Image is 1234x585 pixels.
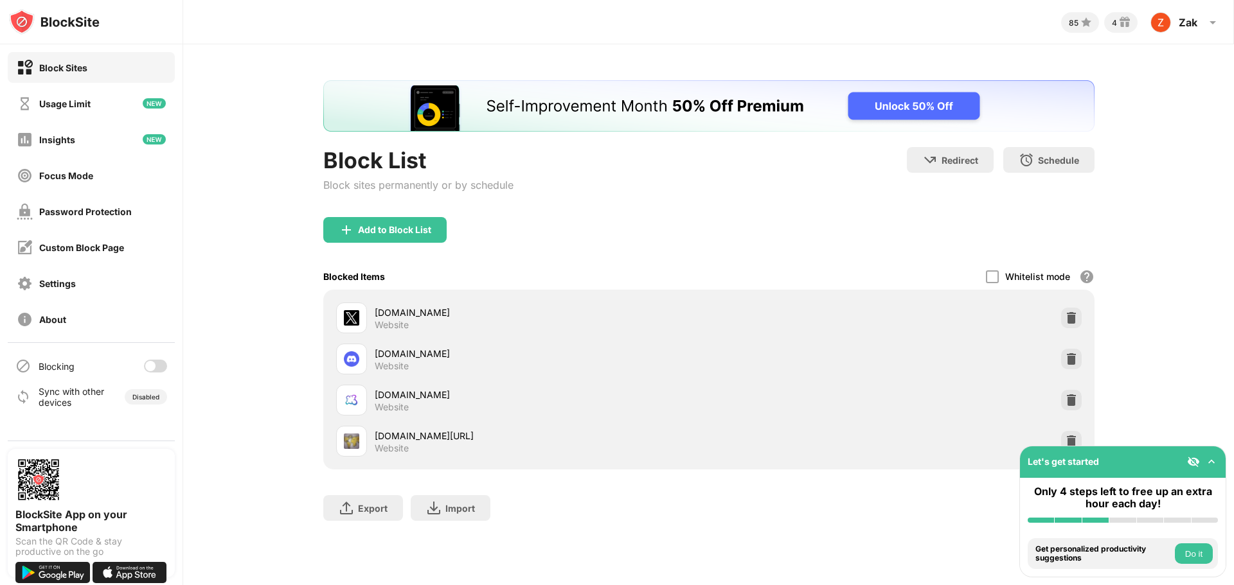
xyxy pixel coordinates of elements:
[1175,543,1213,564] button: Do it
[375,347,709,360] div: [DOMAIN_NAME]
[15,508,167,534] div: BlockSite App on your Smartphone
[375,319,409,331] div: Website
[39,278,76,289] div: Settings
[375,360,409,372] div: Website
[9,9,100,35] img: logo-blocksite.svg
[143,134,166,144] img: new-icon.svg
[17,96,33,112] img: time-usage-off.svg
[39,170,93,181] div: Focus Mode
[15,358,31,374] img: blocking-icon.svg
[1028,456,1099,467] div: Let's get started
[445,503,475,514] div: Import
[1117,15,1132,30] img: reward-small.svg
[1069,18,1078,28] div: 85
[17,132,33,148] img: insights-off.svg
[15,536,167,557] div: Scan the QR Code & stay productive on the go
[323,80,1095,132] iframe: Banner
[1035,545,1172,563] div: Get personalized productivity suggestions
[1078,15,1094,30] img: points-small.svg
[17,240,33,256] img: customize-block-page-off.svg
[17,60,33,76] img: block-on.svg
[323,147,514,173] div: Block List
[39,98,91,109] div: Usage Limit
[375,306,709,319] div: [DOMAIN_NAME]
[1038,155,1079,166] div: Schedule
[39,314,66,325] div: About
[323,179,514,191] div: Block sites permanently or by schedule
[1205,455,1218,468] img: omni-setup-toggle.svg
[942,155,978,166] div: Redirect
[132,393,159,401] div: Disabled
[15,389,31,405] img: sync-icon.svg
[375,401,409,413] div: Website
[323,271,385,282] div: Blocked Items
[358,225,431,235] div: Add to Block List
[143,98,166,109] img: new-icon.svg
[17,204,33,220] img: password-protection-off.svg
[1150,12,1171,33] img: ACg8ocKyphY5MgpdMm6sPmi1N32OwjyDwzxWa7JTzhA6RaJd-9M1Ig=s96-c
[344,433,359,449] img: favicons
[1187,455,1200,468] img: eye-not-visible.svg
[39,134,75,145] div: Insights
[39,242,124,253] div: Custom Block Page
[39,62,87,73] div: Block Sites
[1005,271,1070,282] div: Whitelist mode
[375,442,409,454] div: Website
[358,503,388,514] div: Export
[1028,485,1218,510] div: Only 4 steps left to free up an extra hour each day!
[39,386,105,408] div: Sync with other devices
[93,562,167,583] img: download-on-the-app-store.svg
[17,311,33,327] img: about-off.svg
[375,388,709,401] div: [DOMAIN_NAME]
[344,351,359,367] img: favicons
[375,429,709,442] div: [DOMAIN_NAME][URL]
[344,310,359,326] img: favicons
[15,562,90,583] img: get-it-on-google-play.svg
[39,361,75,372] div: Blocking
[17,275,33,292] img: settings-off.svg
[344,392,359,408] img: favicons
[17,168,33,184] img: focus-off.svg
[39,206,132,217] div: Password Protection
[1112,18,1117,28] div: 4
[1179,16,1197,29] div: Zak
[15,457,62,503] img: options-page-qr-code.png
